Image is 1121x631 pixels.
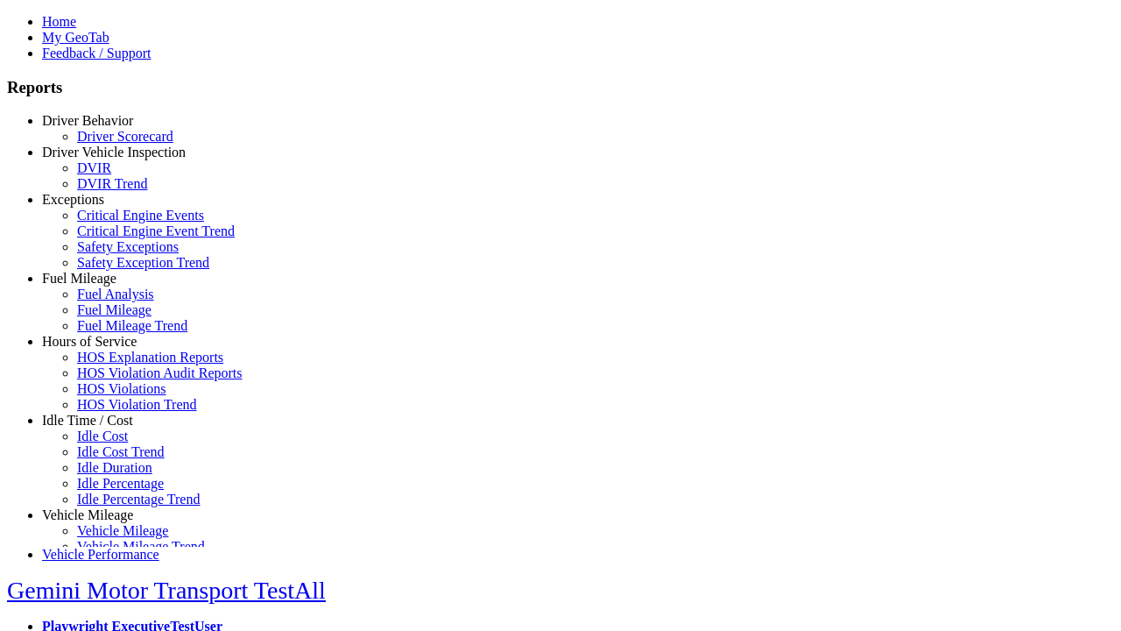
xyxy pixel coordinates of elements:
a: Feedback / Support [42,46,151,60]
a: Fuel Analysis [77,287,154,301]
a: Vehicle Mileage [77,523,168,538]
a: HOS Violation Audit Reports [77,365,243,380]
a: Driver Scorecard [77,129,173,144]
a: Driver Vehicle Inspection [42,145,186,160]
h3: Reports [7,78,1114,97]
a: HOS Violations [77,381,166,396]
a: Idle Cost Trend [77,444,165,459]
a: Vehicle Mileage [42,507,133,522]
a: Vehicle Mileage Trend [77,539,205,554]
a: Hours of Service [42,334,137,349]
a: Idle Cost [77,429,128,443]
a: HOS Violation Trend [77,397,197,412]
a: Critical Engine Event Trend [77,223,235,238]
a: Idle Percentage [77,476,164,491]
a: Exceptions [42,192,104,207]
a: DVIR Trend [77,176,147,191]
a: Safety Exceptions [77,239,179,254]
a: Driver Behavior [42,113,133,128]
a: My GeoTab [42,30,109,45]
a: Fuel Mileage Trend [77,318,187,333]
a: Idle Duration [77,460,152,475]
a: DVIR [77,160,111,175]
a: Idle Time / Cost [42,413,133,428]
a: HOS Explanation Reports [77,350,223,365]
a: Gemini Motor Transport TestAll [7,577,326,604]
a: Safety Exception Trend [77,255,209,270]
a: Home [42,14,76,29]
a: Critical Engine Events [77,208,204,223]
a: Vehicle Performance [42,547,159,562]
a: Idle Percentage Trend [77,492,200,507]
a: Fuel Mileage [42,271,116,286]
a: Fuel Mileage [77,302,152,317]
